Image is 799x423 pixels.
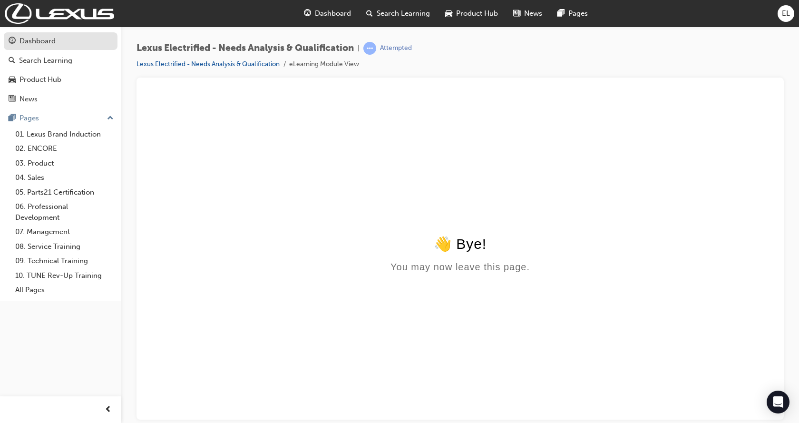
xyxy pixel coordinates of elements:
[4,109,117,127] button: Pages
[9,114,16,123] span: pages-icon
[19,36,56,47] div: Dashboard
[19,74,61,85] div: Product Hub
[11,225,117,239] a: 07. Management
[359,4,438,23] a: search-iconSearch Learning
[366,8,373,20] span: search-icon
[11,268,117,283] a: 10. TUNE Rev-Up Training
[5,3,114,24] img: Trak
[506,4,550,23] a: news-iconNews
[289,59,359,70] li: eLearning Module View
[9,95,16,104] span: news-icon
[11,199,117,225] a: 06. Professional Development
[11,239,117,254] a: 08. Service Training
[568,8,588,19] span: Pages
[11,141,117,156] a: 02. ENCORE
[782,8,790,19] span: EL
[456,8,498,19] span: Product Hub
[11,127,117,142] a: 01. Lexus Brand Induction
[4,52,117,69] a: Search Learning
[315,8,351,19] span: Dashboard
[377,8,430,19] span: Search Learning
[4,71,117,89] a: Product Hub
[513,8,520,20] span: news-icon
[11,254,117,268] a: 09. Technical Training
[19,55,72,66] div: Search Learning
[296,4,359,23] a: guage-iconDashboard
[4,90,117,108] a: News
[445,8,452,20] span: car-icon
[11,283,117,297] a: All Pages
[136,60,280,68] a: Lexus Electrified - Needs Analysis & Qualification
[136,43,354,54] span: Lexus Electrified - Needs Analysis & Qualification
[4,169,628,180] div: You may now leave this page.
[107,112,114,125] span: up-icon
[4,30,117,109] button: DashboardSearch LearningProduct HubNews
[380,44,412,53] div: Attempted
[9,57,15,65] span: search-icon
[11,156,117,171] a: 03. Product
[524,8,542,19] span: News
[304,8,311,20] span: guage-icon
[9,76,16,84] span: car-icon
[550,4,595,23] a: pages-iconPages
[557,8,565,20] span: pages-icon
[105,404,112,416] span: prev-icon
[11,170,117,185] a: 04. Sales
[778,5,794,22] button: EL
[9,37,16,46] span: guage-icon
[19,113,39,124] div: Pages
[363,42,376,55] span: learningRecordVerb_ATTEMPT-icon
[438,4,506,23] a: car-iconProduct Hub
[19,94,38,105] div: News
[767,391,789,413] div: Open Intercom Messenger
[4,32,117,50] a: Dashboard
[11,185,117,200] a: 05. Parts21 Certification
[4,143,628,159] div: 👋 Bye!
[358,43,360,54] span: |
